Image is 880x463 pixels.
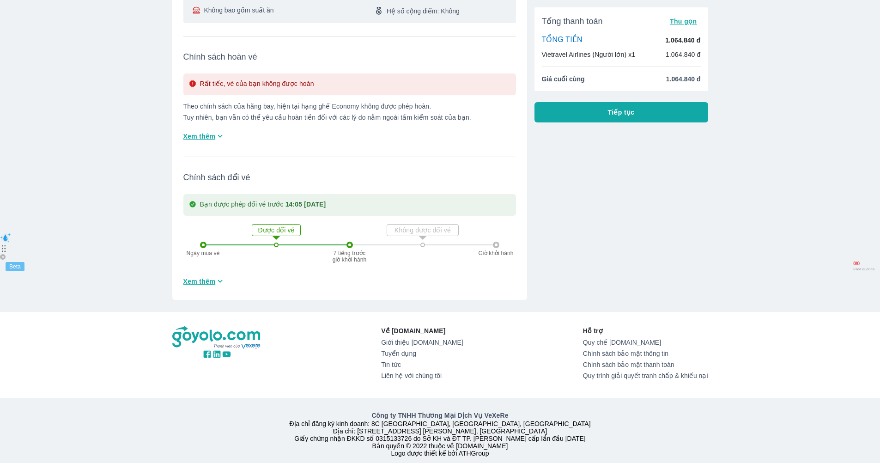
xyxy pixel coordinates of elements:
a: Tuyển dụng [381,350,463,357]
a: Chính sách bảo mật thông tin [583,350,708,357]
p: 1.064.840 đ [665,36,700,45]
span: Giá cuối cùng [542,74,585,84]
a: Tin tức [381,361,463,368]
span: Tiếp tục [608,108,635,117]
a: Quy chế [DOMAIN_NAME] [583,339,708,346]
p: 7 tiếng trước giờ khởi hành [331,250,368,263]
span: Hệ số cộng điểm: Không [387,6,460,16]
p: Công ty TNHH Thương Mại Dịch Vụ VeXeRe [174,411,706,420]
p: Vietravel Airlines (Người lớn) x1 [542,50,636,59]
span: 1.064.840 đ [666,74,701,84]
p: TỔNG TIỀN [542,35,583,45]
p: 1.064.840 đ [666,50,701,59]
a: Chính sách bảo mật thanh toán [583,361,708,368]
a: Liên hệ với chúng tôi [381,372,463,379]
img: logo [172,326,262,349]
span: Xem thêm [183,277,216,286]
p: Được đổi vé [253,225,299,235]
p: Ngày mua vé [182,250,224,256]
button: Xem thêm [180,128,229,144]
p: Theo chính sách của hãng bay, hiện tại hạng ghế Economy không được phép hoàn. Tuy nhiên, bạn vẫn ... [183,103,516,121]
span: Thu gọn [670,18,697,25]
p: Giờ khởi hành [475,250,517,256]
span: Tổng thanh toán [542,16,603,27]
span: Xem thêm [183,132,216,141]
p: Về [DOMAIN_NAME] [381,326,463,335]
span: 0 / 0 [853,261,874,267]
span: Không bao gồm suất ăn [204,6,274,15]
a: Giới thiệu [DOMAIN_NAME] [381,339,463,346]
div: Beta [6,262,24,271]
button: Thu gọn [666,15,701,28]
a: Quy trình giải quyết tranh chấp & khiếu nại [583,372,708,379]
strong: 14:05 [DATE] [285,201,326,208]
div: Địa chỉ đăng ký kinh doanh: 8C [GEOGRAPHIC_DATA], [GEOGRAPHIC_DATA], [GEOGRAPHIC_DATA] Địa chỉ: [... [167,411,714,457]
button: Tiếp tục [534,102,708,122]
span: Chính sách hoàn vé [183,51,516,62]
p: Rất tiếc, vé của bạn không được hoàn [200,79,314,90]
span: Chính sách đổi vé [183,172,516,183]
p: Bạn được phép đổi vé trước [200,200,326,210]
button: Xem thêm [180,274,229,289]
p: Hỗ trợ [583,326,708,335]
p: Không được đổi vé [388,225,457,235]
span: used queries [853,267,874,272]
